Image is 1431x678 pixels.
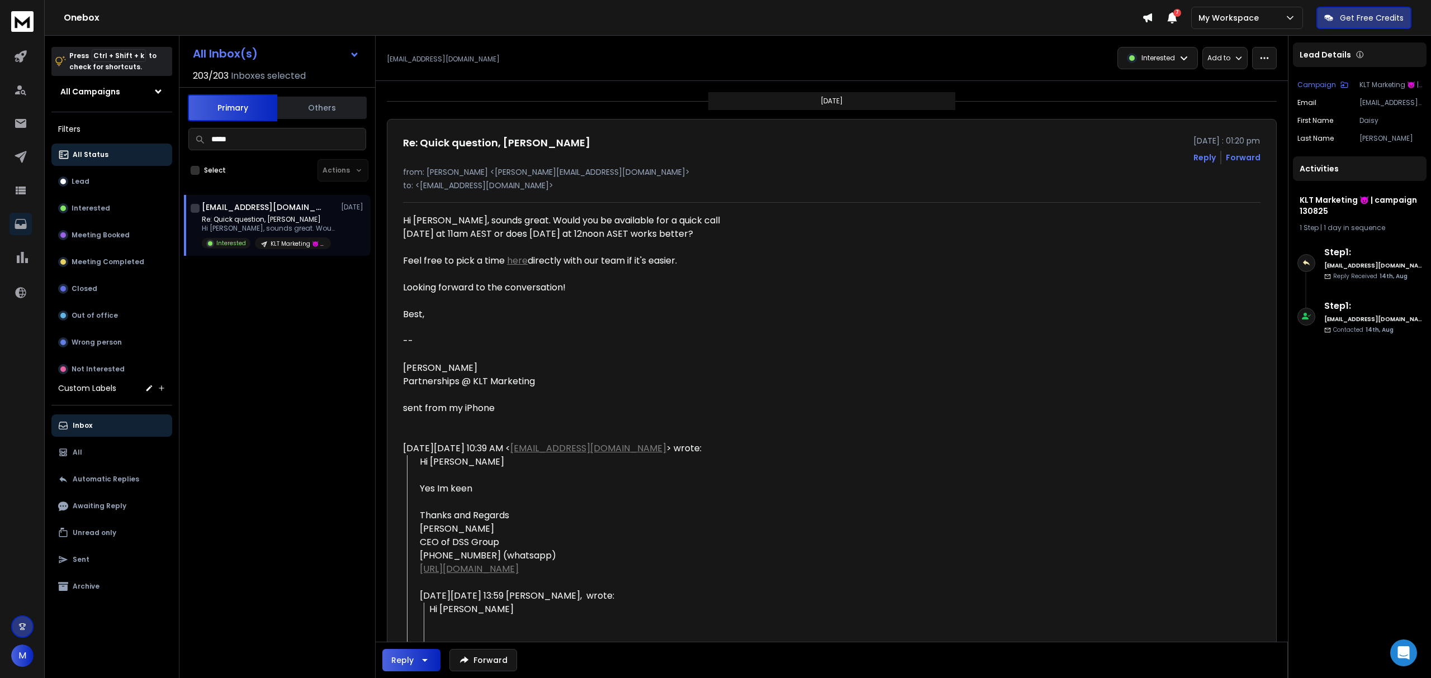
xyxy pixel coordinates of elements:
h6: Step 1 : [1324,299,1422,313]
button: Get Free Credits [1316,7,1411,29]
span: 14th, Aug [1380,272,1408,280]
p: Interested [1141,54,1175,63]
button: Wrong person [51,331,172,354]
button: Not Interested [51,358,172,380]
button: Archive [51,575,172,598]
h1: All Campaigns [60,86,120,97]
button: M [11,644,34,667]
p: Interested [72,204,110,213]
div: Reply [391,655,414,666]
p: [EMAIL_ADDRESS][DOMAIN_NAME] [387,55,500,64]
p: Last Name [1297,134,1334,143]
p: KLT Marketing 😈 | campaign 130825 [1359,80,1422,89]
button: Meeting Completed [51,251,172,273]
p: Automatic Replies [73,475,139,484]
button: Primary [188,94,277,121]
span: 7 [1173,9,1181,17]
button: Sent [51,548,172,571]
div: [DATE][DATE] 10:39 AM < > wrote: [403,442,729,455]
button: Meeting Booked [51,224,172,246]
div: [DATE][DATE] 13:59 [PERSON_NAME], wrote: [420,589,729,603]
h3: Filters [51,121,172,137]
p: [DATE] [341,203,366,212]
button: Others [277,96,367,120]
p: Daisy [1359,116,1422,125]
button: Reply [382,649,440,671]
button: All Campaigns [51,80,172,103]
p: Interested [216,239,246,247]
span: 1 day in sequence [1324,223,1385,232]
p: Contacted [1333,326,1394,334]
p: Archive [73,582,99,591]
label: Select [204,166,226,175]
h1: All Inbox(s) [193,48,258,59]
p: Meeting Booked [72,231,130,240]
h3: Inboxes selected [231,69,306,83]
div: Forward [1226,152,1261,163]
p: Awaiting Reply [73,502,126,510]
p: Re: Quick question, [PERSON_NAME] [202,215,336,224]
p: Inbox [73,421,92,430]
span: directly with our team [507,254,625,267]
div: Yes Im keen [420,482,729,495]
p: Out of office [72,311,118,320]
h1: Onebox [64,11,1142,25]
p: Meeting Completed [72,257,144,266]
p: My Workspace [1198,12,1263,23]
p: to: <[EMAIL_ADDRESS][DOMAIN_NAME]> [403,180,1261,191]
a: [EMAIL_ADDRESS][DOMAIN_NAME] [510,442,666,455]
button: All [51,441,172,464]
p: Sent [73,555,89,564]
div: Thanks and Regards [PERSON_NAME] CEO of DSS Group [PHONE_NUMBER] (whatsapp) [420,509,729,576]
button: Forward [449,649,517,671]
button: Inbox [51,414,172,437]
h1: KLT Marketing 😈 | campaign 130825 [1300,194,1420,217]
button: All Inbox(s) [184,42,368,65]
p: All Status [73,150,108,159]
p: All [73,448,82,457]
span: 203 / 203 [193,69,229,83]
span: 1 Step [1300,223,1319,232]
p: [DATE] [821,97,843,106]
p: from: [PERSON_NAME] <[PERSON_NAME][EMAIL_ADDRESS][DOMAIN_NAME]> [403,166,1261,178]
button: Awaiting Reply [51,495,172,517]
p: Unread only [73,528,116,537]
p: Get Free Credits [1340,12,1404,23]
a: [URL][DOMAIN_NAME] [420,562,519,575]
p: Reply Received [1333,272,1408,280]
a: here [507,254,528,267]
button: Unread only [51,522,172,544]
p: Press to check for shortcuts. [69,50,157,73]
span: Ctrl + Shift + k [92,49,146,62]
p: [DATE] : 01:20 pm [1193,135,1261,146]
button: Campaign [1297,80,1348,89]
p: Campaign [1297,80,1336,89]
button: Closed [51,278,172,300]
div: Hi [PERSON_NAME], sounds great. Would you be available for a quick call [DATE] at 11am AEST or do... [403,214,729,415]
h1: Re: Quick question, [PERSON_NAME] [403,135,590,151]
p: Lead Details [1300,49,1351,60]
p: Lead [72,177,89,186]
h6: [EMAIL_ADDRESS][DOMAIN_NAME] [1324,315,1422,323]
button: Out of office [51,304,172,327]
p: [EMAIL_ADDRESS][DOMAIN_NAME] [1359,98,1422,107]
div: Open Intercom Messenger [1390,639,1417,666]
div: Hi [PERSON_NAME] [420,455,729,469]
h1: [EMAIL_ADDRESS][DOMAIN_NAME] [202,202,325,213]
p: Email [1297,98,1316,107]
button: Automatic Replies [51,468,172,490]
button: Lead [51,170,172,193]
h6: [EMAIL_ADDRESS][DOMAIN_NAME] [1324,261,1422,270]
p: Closed [72,284,97,293]
div: Activities [1293,156,1427,181]
button: All Status [51,144,172,166]
p: [PERSON_NAME] [1359,134,1422,143]
h3: Custom Labels [58,383,116,394]
p: Wrong person [72,338,122,347]
span: 14th, Aug [1366,326,1394,334]
p: Hi [PERSON_NAME], sounds great. Would [202,224,336,233]
button: Interested [51,197,172,219]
